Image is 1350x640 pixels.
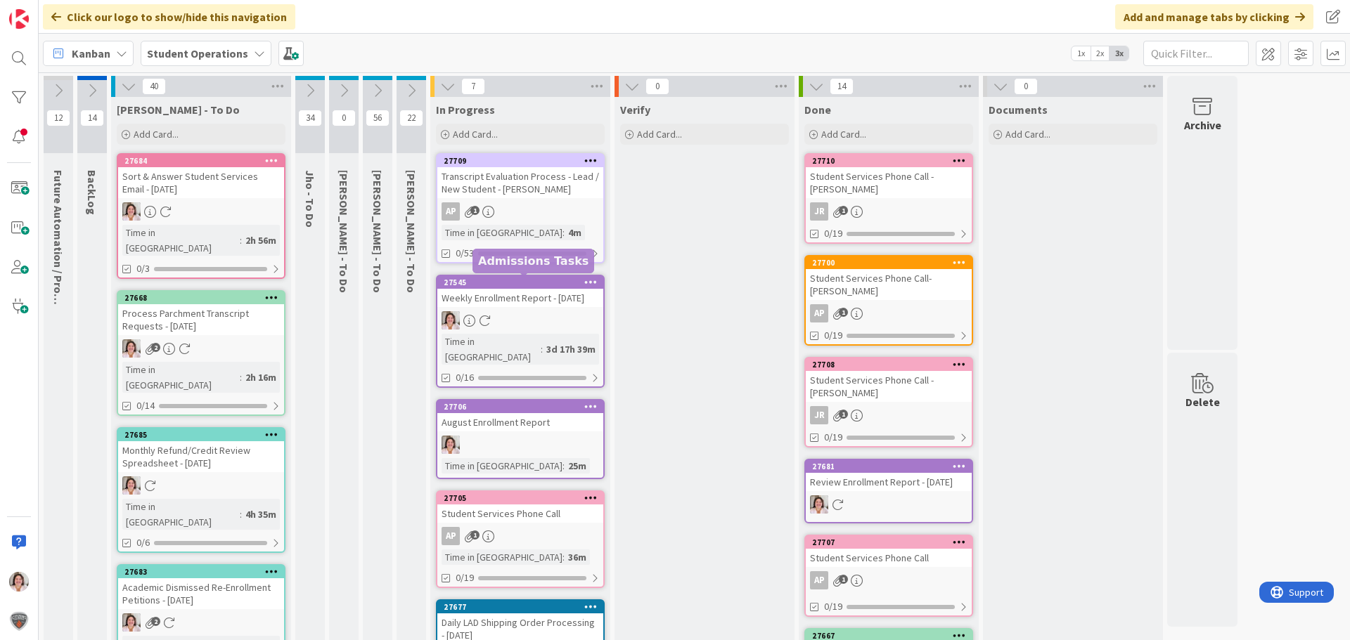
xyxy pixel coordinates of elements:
span: Jho - To Do [303,170,317,228]
span: 0 [1014,78,1038,95]
div: Weekly Enrollment Report - [DATE] [437,289,603,307]
div: 27684 [118,155,284,167]
div: Time in [GEOGRAPHIC_DATA] [442,458,562,474]
span: Add Card... [821,128,866,141]
span: 0/14 [136,398,155,413]
a: 27668Process Parchment Transcript Requests - [DATE]EWTime in [GEOGRAPHIC_DATA]:2h 16m0/14 [117,290,285,416]
span: 1x [1072,46,1091,60]
span: 1 [470,206,480,215]
div: 27709 [444,156,603,166]
span: Add Card... [637,128,682,141]
div: 25m [565,458,590,474]
span: 0 [645,78,669,95]
div: 27681 [806,460,972,473]
span: 0/53 [456,246,474,261]
img: avatar [9,611,29,631]
div: Academic Dismissed Re-Enrollment Petitions - [DATE] [118,578,284,609]
div: Time in [GEOGRAPHIC_DATA] [122,499,240,530]
div: 27708 [806,358,972,371]
span: : [240,370,242,385]
div: EW [437,436,603,454]
div: 27710 [806,155,972,167]
div: 27668 [118,292,284,304]
div: 27707 [806,536,972,549]
a: 27705Student Services Phone CallAPTime in [GEOGRAPHIC_DATA]:36m0/19 [436,490,605,588]
div: 27706 [437,400,603,413]
span: 14 [80,110,104,126]
a: 27706August Enrollment ReportEWTime in [GEOGRAPHIC_DATA]:25m [436,399,605,479]
a: 27685Monthly Refund/Credit Review Spreadsheet - [DATE]EWTime in [GEOGRAPHIC_DATA]:4h 35m0/6 [117,427,285,553]
span: Done [804,103,831,117]
div: 27706 [444,402,603,412]
div: JR [806,202,972,221]
a: 27684Sort & Answer Student Services Email - [DATE]EWTime in [GEOGRAPHIC_DATA]:2h 56m0/3 [117,153,285,279]
div: 27545 [437,276,603,289]
div: Time in [GEOGRAPHIC_DATA] [442,334,541,365]
div: Time in [GEOGRAPHIC_DATA] [442,225,562,240]
div: JR [810,202,828,221]
span: 34 [298,110,322,126]
span: 2x [1091,46,1110,60]
img: EW [122,476,141,495]
div: 27681Review Enrollment Report - [DATE] [806,460,972,491]
div: 2h 56m [242,233,280,248]
a: 27707Student Services Phone CallAP0/19 [804,535,973,617]
div: 27683 [124,567,284,577]
div: AP [437,527,603,545]
span: 14 [830,78,854,95]
div: 27705Student Services Phone Call [437,492,603,523]
span: 2 [151,617,160,626]
h5: Admissions Tasks [478,254,589,268]
div: 27685 [124,430,284,440]
div: EW [118,202,284,221]
span: 3x [1110,46,1129,60]
img: EW [9,572,29,592]
span: BackLog [85,170,99,215]
div: 27668 [124,293,284,303]
div: 27681 [812,462,972,471]
span: 2 [151,343,160,352]
span: 1 [839,410,848,419]
span: 0/19 [824,430,842,445]
div: 27707 [812,537,972,547]
span: 7 [461,78,485,95]
div: Sort & Answer Student Services Email - [DATE] [118,167,284,198]
div: AP [442,527,460,545]
div: 4h 35m [242,507,280,522]
div: August Enrollment Report [437,413,603,431]
img: EW [122,202,141,221]
span: : [562,225,565,240]
div: EW [437,311,603,329]
span: 0/6 [136,535,150,550]
div: 27709 [437,155,603,167]
span: 40 [142,78,166,95]
div: 36m [565,549,590,565]
div: 4m [565,225,585,240]
span: 0/19 [824,599,842,614]
img: EW [122,613,141,632]
div: 27677 [444,602,603,612]
a: 27709Transcript Evaluation Process - Lead / New Student - [PERSON_NAME]APTime in [GEOGRAPHIC_DATA... [436,153,605,263]
a: 27708Student Services Phone Call - [PERSON_NAME]JR0/19 [804,357,973,448]
div: AP [442,202,460,221]
div: 27668Process Parchment Transcript Requests - [DATE] [118,292,284,335]
div: 2h 16m [242,370,280,385]
div: AP [806,571,972,589]
span: Kanban [72,45,110,62]
div: 27684Sort & Answer Student Services Email - [DATE] [118,155,284,198]
div: EW [806,495,972,514]
div: 27685 [118,429,284,441]
span: Amanda - To Do [404,170,418,293]
img: EW [122,339,141,358]
span: 0 [332,110,356,126]
div: Add and manage tabs by clicking [1115,4,1313,30]
span: 0/19 [456,570,474,585]
input: Quick Filter... [1143,41,1249,66]
div: Student Services Phone Call [437,504,603,523]
span: Documents [989,103,1048,117]
div: Delete [1185,393,1220,410]
div: EW [118,476,284,495]
span: 22 [399,110,423,126]
div: 27677 [437,601,603,613]
div: AP [437,202,603,221]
